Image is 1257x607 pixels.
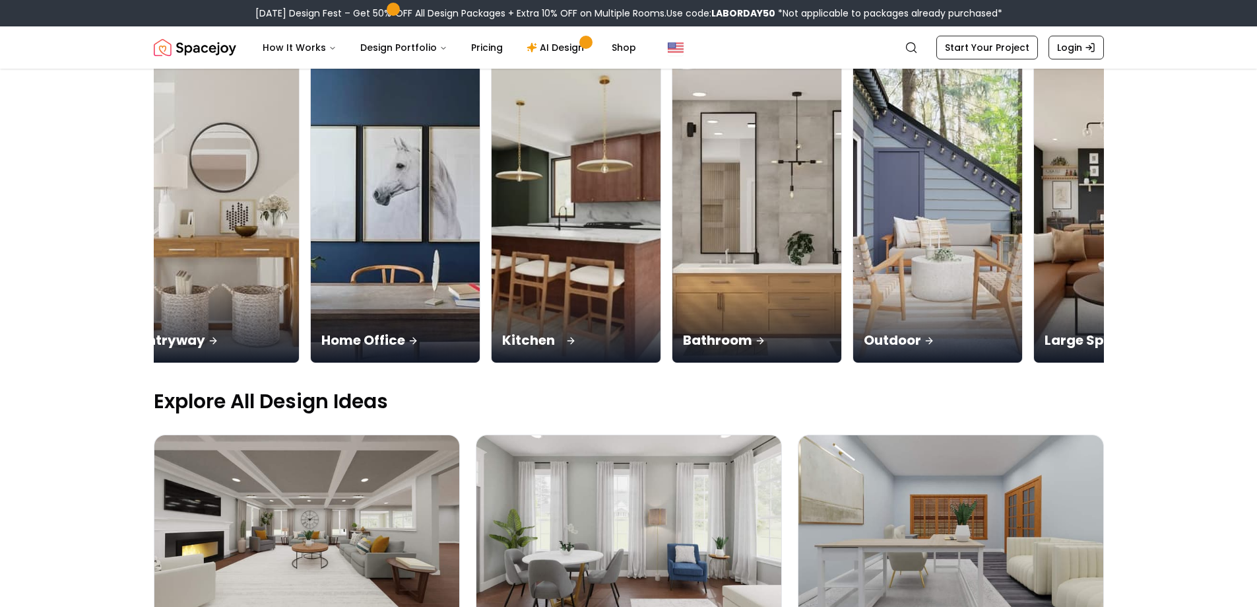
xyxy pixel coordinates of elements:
[711,7,775,20] b: LABORDAY50
[350,34,458,61] button: Design Portfolio
[310,63,480,363] a: Home OfficeHome Office
[154,34,236,61] a: Spacejoy
[321,331,469,349] p: Home Office
[672,63,842,363] a: BathroomBathroom
[683,331,831,349] p: Bathroom
[154,390,1104,413] p: Explore All Design Ideas
[487,57,664,371] img: Kitchen
[516,34,598,61] a: AI Design
[491,63,661,363] a: KitchenKitchen
[252,34,647,61] nav: Main
[853,64,1022,363] img: Outdoor
[252,34,347,61] button: How It Works
[601,34,647,61] a: Shop
[130,64,299,363] img: Entryway
[141,331,288,349] p: Entryway
[1048,36,1104,59] a: Login
[1045,331,1192,349] p: Large Spaces
[666,7,775,20] span: Use code:
[936,36,1038,59] a: Start Your Project
[311,64,480,363] img: Home Office
[502,331,650,349] p: Kitchen
[154,26,1104,69] nav: Global
[853,63,1023,363] a: OutdoorOutdoor
[461,34,513,61] a: Pricing
[154,34,236,61] img: Spacejoy Logo
[1033,63,1204,363] a: Large SpacesLarge Spaces
[775,7,1002,20] span: *Not applicable to packages already purchased*
[129,63,300,363] a: EntrywayEntryway
[1034,64,1203,363] img: Large Spaces
[864,331,1012,349] p: Outdoor
[668,40,684,55] img: United States
[255,7,1002,20] div: [DATE] Design Fest – Get 50% OFF All Design Packages + Extra 10% OFF on Multiple Rooms.
[672,64,841,363] img: Bathroom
